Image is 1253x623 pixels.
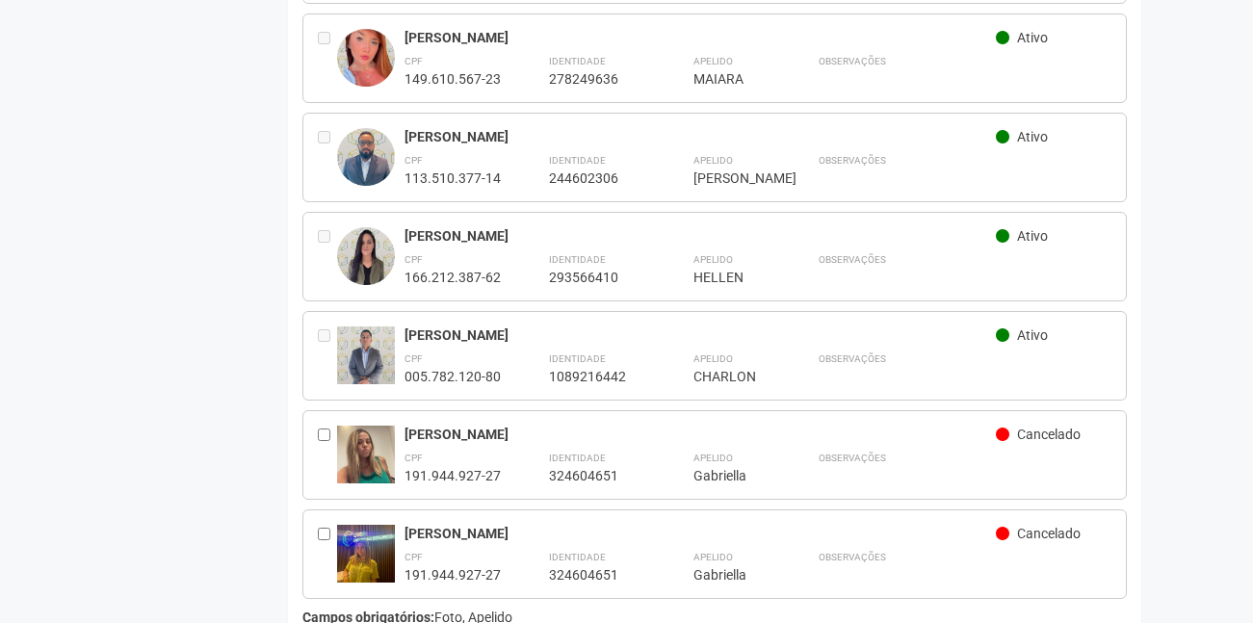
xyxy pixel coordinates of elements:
[549,155,606,166] strong: Identidade
[1017,427,1081,442] span: Cancelado
[337,128,395,186] img: user.jpg
[405,426,997,443] div: [PERSON_NAME]
[819,155,886,166] strong: Observações
[819,56,886,66] strong: Observações
[693,566,770,584] div: Gabriella
[549,56,606,66] strong: Identidade
[693,269,770,286] div: HELLEN
[549,566,645,584] div: 324604651
[1017,30,1048,45] span: Ativo
[405,56,423,66] strong: CPF
[405,227,997,245] div: [PERSON_NAME]
[405,29,997,46] div: [PERSON_NAME]
[1017,228,1048,244] span: Ativo
[318,29,337,88] div: Entre em contato com a Aministração para solicitar o cancelamento ou 2a via
[549,70,645,88] div: 278249636
[693,453,733,463] strong: Apelido
[318,128,337,187] div: Entre em contato com a Aministração para solicitar o cancelamento ou 2a via
[337,326,395,384] img: user.jpg
[549,552,606,562] strong: Identidade
[693,155,733,166] strong: Apelido
[405,326,997,344] div: [PERSON_NAME]
[819,453,886,463] strong: Observações
[549,453,606,463] strong: Identidade
[405,155,423,166] strong: CPF
[337,29,395,87] img: user.jpg
[693,56,733,66] strong: Apelido
[819,254,886,265] strong: Observações
[405,353,423,364] strong: CPF
[405,525,997,542] div: [PERSON_NAME]
[549,353,606,364] strong: Identidade
[693,169,770,187] div: [PERSON_NAME]
[405,269,501,286] div: 166.212.387-62
[405,169,501,187] div: 113.510.377-14
[405,453,423,463] strong: CPF
[405,368,501,385] div: 005.782.120-80
[549,169,645,187] div: 244602306
[693,70,770,88] div: MAIARA
[549,467,645,484] div: 324604651
[318,227,337,286] div: Entre em contato com a Aministração para solicitar o cancelamento ou 2a via
[405,552,423,562] strong: CPF
[1017,129,1048,144] span: Ativo
[693,353,733,364] strong: Apelido
[405,70,501,88] div: 149.610.567-23
[549,368,645,385] div: 1089216442
[693,254,733,265] strong: Apelido
[337,227,395,285] img: user.jpg
[549,254,606,265] strong: Identidade
[337,426,395,490] img: user.jpg
[405,128,997,145] div: [PERSON_NAME]
[405,254,423,265] strong: CPF
[405,566,501,584] div: 191.944.927-27
[693,368,770,385] div: CHARLON
[1017,526,1081,541] span: Cancelado
[549,269,645,286] div: 293566410
[318,326,337,385] div: Entre em contato com a Aministração para solicitar o cancelamento ou 2a via
[1017,327,1048,343] span: Ativo
[337,525,395,596] img: user.jpg
[819,353,886,364] strong: Observações
[693,467,770,484] div: Gabriella
[819,552,886,562] strong: Observações
[405,467,501,484] div: 191.944.927-27
[693,552,733,562] strong: Apelido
